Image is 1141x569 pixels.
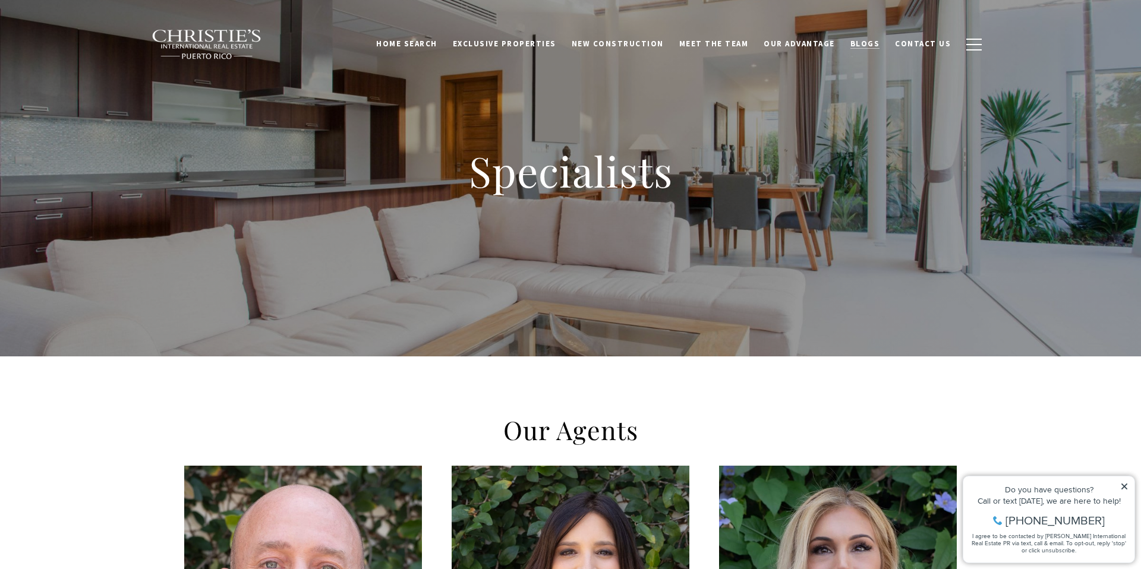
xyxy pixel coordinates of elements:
span: Blogs [850,39,880,49]
span: Our Advantage [764,39,835,49]
div: Call or text [DATE], we are here to help! [12,38,172,46]
span: I agree to be contacted by [PERSON_NAME] International Real Estate PR via text, call & email. To ... [15,73,169,96]
a: Home Search [368,33,445,55]
a: Meet the Team [672,33,757,55]
a: Exclusive Properties [445,33,564,55]
span: [PHONE_NUMBER] [49,56,148,68]
div: Do you have questions? [12,27,172,35]
a: Blogs [843,33,888,55]
a: New Construction [564,33,672,55]
span: Contact Us [895,39,951,49]
a: Our Advantage [756,33,843,55]
button: button [959,27,989,62]
span: New Construction [572,39,664,49]
span: Exclusive Properties [453,39,556,49]
h2: Our Agents [315,413,826,447]
img: Christie's International Real Estate black text logo [152,29,262,60]
a: Contact Us [887,33,959,55]
h1: Specialists [333,145,808,197]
